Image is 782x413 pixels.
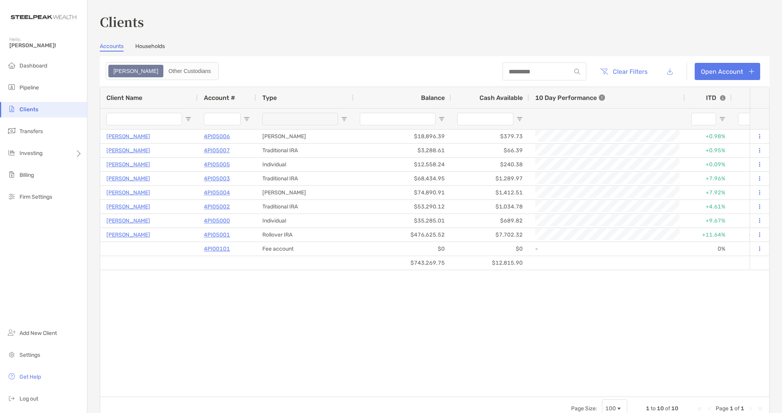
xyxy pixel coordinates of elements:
img: investing icon [7,148,16,157]
img: firm-settings icon [7,192,16,201]
img: settings icon [7,350,16,359]
div: Individual [256,158,354,171]
span: to [651,405,656,412]
div: segmented control [106,62,219,80]
div: $12,558.24 [354,158,451,171]
img: add_new_client icon [7,328,16,337]
div: $689.82 [451,214,529,228]
div: $0 [354,242,451,256]
span: Page [716,405,729,412]
input: YTD Filter Input [738,113,763,125]
input: ITD Filter Input [691,113,716,125]
div: Page Size: [571,405,597,412]
span: Firm Settings [19,194,52,200]
div: +7.96% [732,172,778,185]
span: 1 [730,405,733,412]
img: input icon [574,69,580,75]
span: [PERSON_NAME]! [9,42,82,49]
div: $7,702.32 [451,228,529,242]
a: [PERSON_NAME] [106,160,150,169]
input: Balance Filter Input [360,113,435,125]
span: Transfers [19,128,43,135]
a: Open Account [695,63,760,80]
button: Open Filter Menu [244,116,250,122]
p: 4PI05002 [204,202,230,212]
div: $35,285.01 [354,214,451,228]
span: of [665,405,670,412]
div: Rollover IRA [256,228,354,242]
button: Open Filter Menu [719,116,725,122]
img: dashboard icon [7,61,16,70]
span: Get Help [19,374,41,380]
span: Type [262,94,277,101]
div: +9.67% [732,214,778,228]
img: billing icon [7,170,16,179]
span: 10 [657,405,664,412]
div: Traditional IRA [256,172,354,185]
div: $68,434.95 [354,172,451,185]
span: 10 [671,405,678,412]
div: [PERSON_NAME] [256,130,354,143]
div: +0.98% [732,130,778,143]
div: $1,289.97 [451,172,529,185]
span: 1 [741,405,744,412]
span: Settings [19,352,40,358]
a: [PERSON_NAME] [106,202,150,212]
div: +7.96% [685,172,732,185]
span: Add New Client [19,330,57,336]
a: Accounts [100,43,124,52]
div: [PERSON_NAME] [256,186,354,199]
div: Next Page [747,406,754,412]
div: ITD [706,94,725,101]
div: +7.92% [685,186,732,199]
h3: Clients [100,12,770,30]
div: Traditional IRA [256,144,354,157]
div: $0 [451,242,529,256]
div: 10 Day Performance [535,87,605,108]
div: $53,290.12 [354,200,451,214]
a: [PERSON_NAME] [106,174,150,183]
img: logout icon [7,393,16,403]
div: +0.98% [685,130,732,143]
input: Client Name Filter Input [106,113,182,125]
div: +4.61% [732,200,778,214]
div: $18,896.39 [354,130,451,143]
div: $74,890.91 [354,186,451,199]
a: 4PI05004 [204,188,230,198]
img: get-help icon [7,372,16,381]
p: 4PI05005 [204,160,230,169]
div: +7.92% [732,186,778,199]
span: Log out [19,395,38,402]
div: $3,288.61 [354,144,451,157]
a: 4PI05003 [204,174,230,183]
a: [PERSON_NAME] [106,230,150,240]
div: $240.38 [451,158,529,171]
div: +0.95% [685,144,732,157]
div: Previous Page [706,406,713,412]
button: Open Filter Menu [185,116,191,122]
div: Traditional IRA [256,200,354,214]
span: Balance [421,94,445,101]
span: Pipeline [19,84,39,91]
div: +11.64% [732,228,778,242]
div: $743,269.75 [354,256,451,270]
span: Clients [19,106,38,113]
div: First Page [697,406,703,412]
p: [PERSON_NAME] [106,216,150,226]
div: - [535,242,679,255]
p: 4PI00101 [204,244,230,254]
div: Individual [256,214,354,228]
button: Clear Filters [594,63,653,80]
div: +0.09% [732,158,778,171]
button: Open Filter Menu [439,116,445,122]
img: transfers icon [7,126,16,135]
a: 4PI05000 [204,216,230,226]
a: 4PI05006 [204,132,230,141]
